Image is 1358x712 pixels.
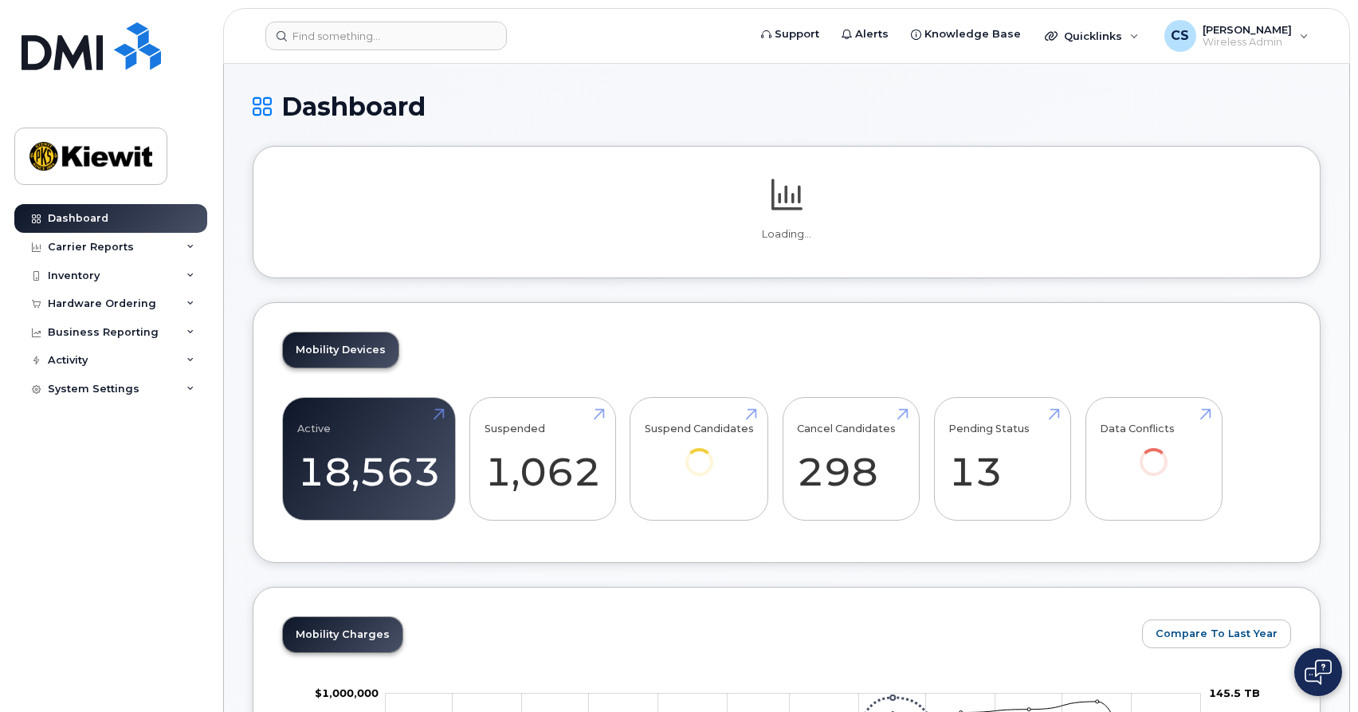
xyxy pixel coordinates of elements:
p: Loading... [282,227,1291,242]
a: Suspend Candidates [645,407,754,498]
img: Open chat [1305,659,1332,685]
a: Cancel Candidates 298 [797,407,905,512]
span: Compare To Last Year [1156,626,1278,641]
a: Mobility Devices [283,332,398,368]
a: Mobility Charges [283,617,402,652]
a: Pending Status 13 [948,407,1056,512]
h1: Dashboard [253,92,1321,120]
button: Compare To Last Year [1142,620,1291,648]
a: Suspended 1,062 [485,407,601,512]
tspan: $1,000,000 [315,686,379,699]
g: $0 [315,686,379,699]
a: Active 18,563 [297,407,441,512]
tspan: 145.5 TB [1209,686,1260,699]
a: Data Conflicts [1100,407,1207,498]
